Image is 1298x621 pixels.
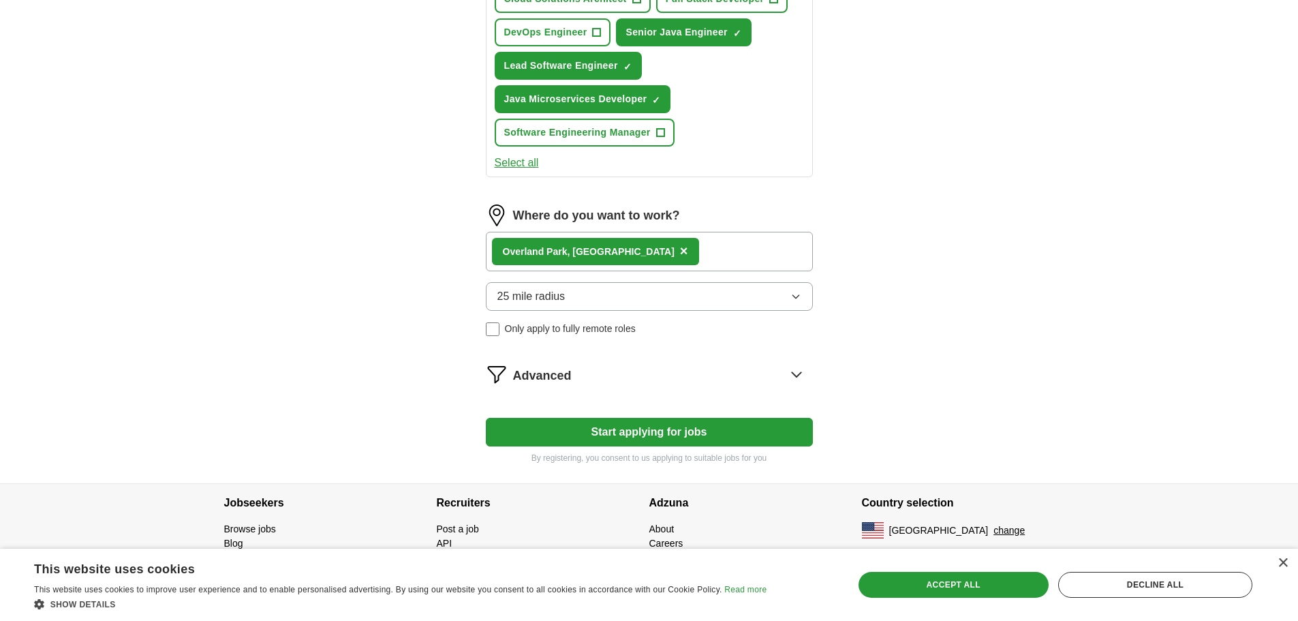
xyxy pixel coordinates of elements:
[993,524,1025,538] button: change
[34,557,732,577] div: This website uses cookies
[513,367,572,385] span: Advanced
[680,241,688,262] button: ×
[486,452,813,464] p: By registering, you consent to us applying to suitable jobs for you
[505,322,636,336] span: Only apply to fully remote roles
[50,600,116,609] span: Show details
[486,322,499,336] input: Only apply to fully remote roles
[649,524,675,534] a: About
[504,25,587,40] span: DevOps Engineer
[486,418,813,446] button: Start applying for jobs
[733,28,741,39] span: ✓
[504,125,651,140] span: Software Engineering Manager
[1278,558,1288,569] div: Close
[224,538,243,549] a: Blog
[486,205,508,226] img: location.png
[224,524,276,534] a: Browse jobs
[504,92,647,106] span: Java Microservices Developer
[503,245,675,259] div: rk, [GEOGRAPHIC_DATA]
[1058,572,1252,598] div: Decline all
[486,363,508,385] img: filter
[623,61,632,72] span: ✓
[495,18,611,46] button: DevOps Engineer
[862,484,1075,522] h4: Country selection
[495,52,642,80] button: Lead Software Engineer✓
[625,25,727,40] span: Senior Java Engineer
[34,597,767,611] div: Show details
[495,119,675,147] button: Software Engineering Manager
[652,95,660,106] span: ✓
[497,288,566,305] span: 25 mile radius
[649,538,683,549] a: Careers
[616,18,751,46] button: Senior Java Engineer✓
[859,572,1049,598] div: Accept all
[724,585,767,594] a: Read more, opens a new window
[495,85,671,113] button: Java Microservices Developer✓
[504,59,618,73] span: Lead Software Engineer
[680,243,688,258] span: ×
[34,585,722,594] span: This website uses cookies to improve user experience and to enable personalised advertising. By u...
[513,207,680,225] label: Where do you want to work?
[495,155,539,171] button: Select all
[437,524,479,534] a: Post a job
[889,524,989,538] span: [GEOGRAPHIC_DATA]
[503,246,559,257] strong: Overland Pa
[486,282,813,311] button: 25 mile radius
[437,538,452,549] a: API
[862,522,884,539] img: US flag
